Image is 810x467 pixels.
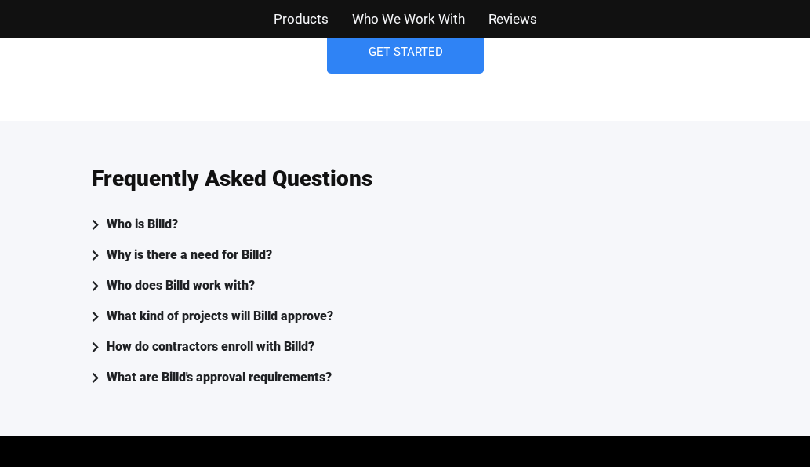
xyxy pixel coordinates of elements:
[489,8,537,31] a: Reviews
[107,367,332,389] div: What are Billd's approval requirements?
[92,336,719,359] summary: How do contractors enroll with Billd?
[274,8,329,31] a: Products
[92,367,719,389] summary: What are Billd's approval requirements?
[92,275,719,297] summary: Who does Billd work with?
[368,46,442,58] span: Get Started
[327,31,484,74] a: Get Started
[107,244,272,267] div: Why is there a need for Billd?
[92,305,719,328] summary: What kind of projects will Billd approve?
[107,305,333,328] div: What kind of projects will Billd approve?
[92,213,719,389] div: Accordion. Open links with Enter or Space, close with Escape, and navigate with Arrow Keys
[107,213,178,236] div: Who is Billd?
[107,275,255,297] div: Who does Billd work with?
[92,168,372,190] h3: Frequently Asked Questions
[92,213,719,236] summary: Who is Billd?
[107,336,314,359] div: How do contractors enroll with Billd?
[92,244,719,267] summary: Why is there a need for Billd?
[352,8,465,31] a: Who We Work With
